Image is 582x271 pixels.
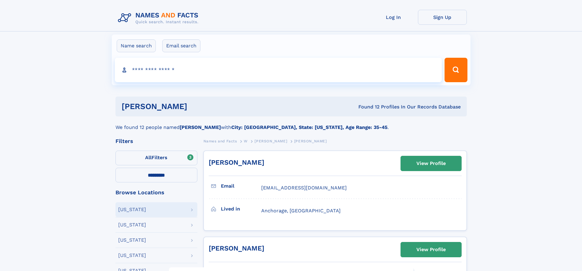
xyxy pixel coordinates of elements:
[221,181,261,191] h3: Email
[231,124,387,130] b: City: [GEOGRAPHIC_DATA], State: [US_STATE], Age Range: 35-45
[254,139,287,143] span: [PERSON_NAME]
[115,151,197,165] label: Filters
[416,243,446,257] div: View Profile
[261,185,347,191] span: [EMAIL_ADDRESS][DOMAIN_NAME]
[273,104,461,110] div: Found 12 Profiles In Our Records Database
[244,137,248,145] a: W
[118,207,146,212] div: [US_STATE]
[418,10,467,25] a: Sign Up
[115,190,197,195] div: Browse Locations
[203,137,237,145] a: Names and Facts
[261,208,341,214] span: Anchorage, [GEOGRAPHIC_DATA]
[180,124,221,130] b: [PERSON_NAME]
[244,139,248,143] span: W
[115,116,467,131] div: We found 12 people named with .
[162,39,200,52] label: Email search
[115,58,442,82] input: search input
[145,155,152,160] span: All
[117,39,156,52] label: Name search
[209,159,264,166] a: [PERSON_NAME]
[294,139,327,143] span: [PERSON_NAME]
[118,222,146,227] div: [US_STATE]
[118,253,146,258] div: [US_STATE]
[445,58,467,82] button: Search Button
[254,137,287,145] a: [PERSON_NAME]
[401,156,461,171] a: View Profile
[209,244,264,252] a: [PERSON_NAME]
[416,156,446,170] div: View Profile
[122,103,273,110] h1: [PERSON_NAME]
[401,242,461,257] a: View Profile
[369,10,418,25] a: Log In
[118,238,146,243] div: [US_STATE]
[115,138,197,144] div: Filters
[115,10,203,26] img: Logo Names and Facts
[221,204,261,214] h3: Lived in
